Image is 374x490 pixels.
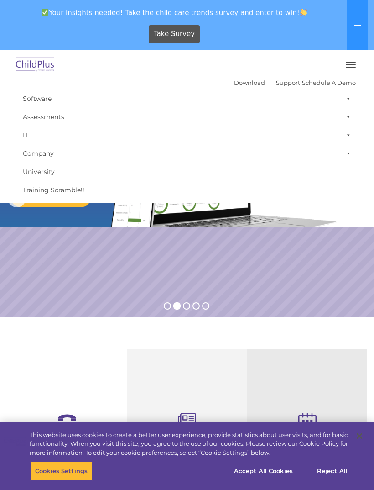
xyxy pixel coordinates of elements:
[30,462,93,481] button: Cookies Settings
[234,79,356,86] font: |
[18,126,356,144] a: IT
[302,79,356,86] a: Schedule A Demo
[14,54,57,76] img: ChildPlus by Procare Solutions
[276,79,300,86] a: Support
[18,163,356,181] a: University
[30,431,348,458] div: This website uses cookies to create a better user experience, provide statistics about user visit...
[18,90,356,108] a: Software
[18,144,356,163] a: Company
[300,9,307,16] img: 👏
[18,181,356,199] a: Training Scramble!!
[4,4,345,21] span: Your insights needed! Take the child care trends survey and enter to win!
[18,108,356,126] a: Assessments
[304,462,361,481] button: Reject All
[349,426,369,446] button: Close
[149,25,200,43] a: Take Survey
[234,79,265,86] a: Download
[154,26,195,42] span: Take Survey
[42,9,48,16] img: ✅
[229,462,298,481] button: Accept All Cookies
